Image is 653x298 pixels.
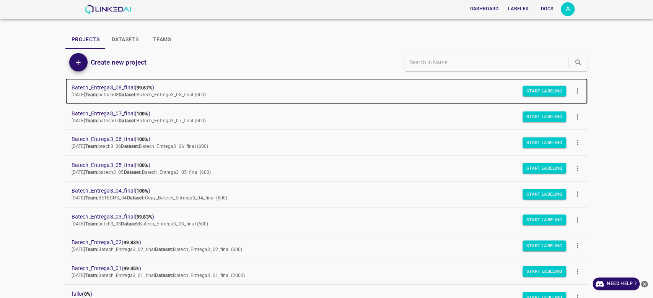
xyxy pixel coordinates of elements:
[569,211,586,228] button: more
[523,266,567,277] button: Start Labeling
[467,3,502,15] button: Dashboard
[569,237,586,254] button: more
[72,264,570,272] span: Batech_Entrega3_01 ( )
[84,292,90,297] b: 0%
[127,195,145,201] b: Dataset:
[65,233,588,259] a: Batech_Entrega3_02(99.83%)[DATE]Team:Batech_Entrega3_02_finalDataset:Batech_Entrega3_02_final (600)
[65,31,106,49] button: Projects
[72,92,206,97] span: [DATE] betach08 Batech_Entrega3_08_final (600)
[91,57,147,68] h6: Create new project
[145,31,179,49] button: Teams
[137,163,148,168] b: 100%
[561,2,575,16] button: Open settings
[85,144,98,149] b: Team:
[137,188,148,194] b: 100%
[72,144,208,149] span: [DATE] btech3_06 Batech_Entrega3_06_final (600)
[72,170,211,175] span: [DATE] batech3_05 Batech_Entrega3_05_final (600)
[593,277,640,290] a: Need Help ?
[65,104,588,130] a: Batech_Entrega3_07_final(100%)[DATE]Team:batech07Dataset:Batech_Entrega3_07_final (600)
[106,31,145,49] button: Datasets
[65,78,588,104] a: Batech_Entrega3_08_final(99.67%)[DATE]Team:betach08Dataset:Batech_Entrega3_08_final (600)
[569,83,586,100] button: more
[119,92,137,97] b: Dataset:
[505,3,532,15] button: Labeler
[72,213,570,221] span: Batech_Entrega3_03_final ( )
[155,247,173,252] b: Dataset:
[155,273,173,278] b: Dataset:
[121,221,139,227] b: Dataset:
[72,84,570,92] span: Batech_Entrega3_08_final ( )
[72,187,570,195] span: Batech_Entrega3_04_final ( )
[72,161,570,169] span: Batech_Entrega3_05_final ( )
[640,277,649,290] button: close-help
[523,189,567,199] button: Start Labeling
[119,118,137,123] b: Dataset:
[465,1,503,17] a: Dashboard
[409,57,567,68] input: Search in Name
[569,263,586,280] button: more
[570,55,586,70] button: search
[523,86,567,96] button: Start Labeling
[137,137,148,142] b: 100%
[72,118,206,123] span: [DATE] batech07 Batech_Entrega3_07_final (600)
[65,259,588,285] a: Batech_Entrega3_01(99.45%)[DATE]Team:Batech_Entrega3_01_finalDataset:Batech_Entrega3_01_final (2000)
[569,160,586,177] button: more
[523,137,567,148] button: Start Labeling
[561,2,575,16] div: A
[523,240,567,251] button: Start Labeling
[72,110,570,118] span: Batech_Entrega3_07_final ( )
[569,134,586,151] button: more
[65,207,588,233] a: Batech_Entrega3_03_final(99.83%)[DATE]Team:betch3_03Dataset:Batech_Entrega3_03_final (600)
[85,170,98,175] b: Team:
[523,112,567,122] button: Start Labeling
[124,266,139,271] b: 99.45%
[72,238,570,246] span: Batech_Entrega3_02 ( )
[65,156,588,181] a: Batech_Entrega3_05_final(100%)[DATE]Team:batech3_05Dataset:Batech_Entrega3_05_final (600)
[72,221,208,227] span: [DATE] betch3_03 Batech_Entrega3_03_final (600)
[85,195,98,201] b: Team:
[72,247,243,252] span: [DATE] Batech_Entrega3_02_final Batech_Entrega3_02_final (600)
[85,273,98,278] b: Team:
[523,163,567,174] button: Start Labeling
[137,214,152,220] b: 99.83%
[88,57,147,68] a: Create new project
[69,53,88,71] button: Add
[65,130,588,155] a: Batech_Entrega3_06_final(100%)[DATE]Team:btech3_06Dataset:Batech_Entrega3_06_final (600)
[72,290,570,298] span: fallo ( )
[72,195,227,201] span: [DATE] BETECH3_04 Copy_Batech_Entrega3_04_final (600)
[124,240,139,245] b: 99.83%
[569,186,586,203] button: more
[85,221,98,227] b: Team:
[85,118,98,123] b: Team:
[85,92,98,97] b: Team:
[569,108,586,125] button: more
[137,111,148,117] b: 100%
[535,3,559,15] button: Docs
[72,135,570,143] span: Batech_Entrega3_06_final ( )
[533,1,561,17] a: Docs
[85,5,131,14] img: LinkedAI
[124,170,142,175] b: Dataset:
[137,85,152,91] b: 99.67%
[85,247,98,252] b: Team:
[121,144,139,149] b: Dataset:
[65,181,588,207] a: Batech_Entrega3_04_final(100%)[DATE]Team:BETECH3_04Dataset:Copy_Batech_Entrega3_04_final (600)
[503,1,533,17] a: Labeler
[523,215,567,225] button: Start Labeling
[72,273,245,278] span: [DATE] Batech_Entrega3_01_final Batech_Entrega3_01_final (2000)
